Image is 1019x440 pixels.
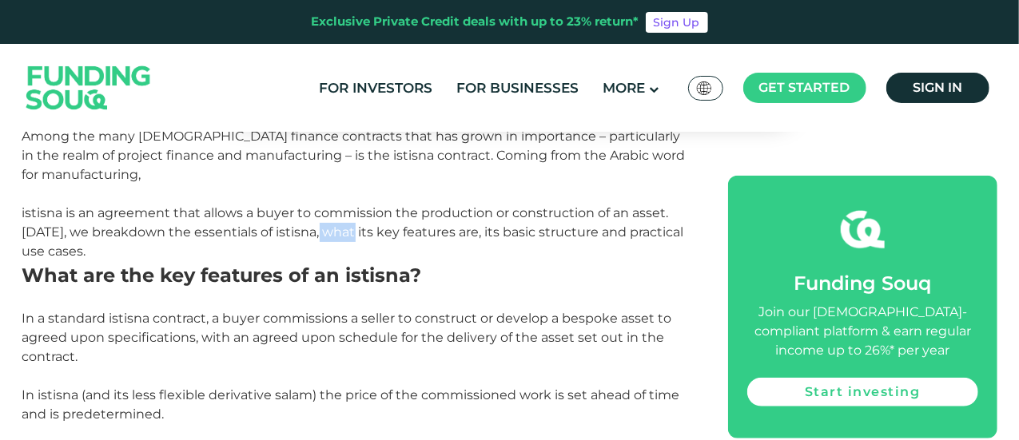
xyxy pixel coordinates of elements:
a: Start investing [747,378,977,406]
span: Sign in [913,80,962,95]
span: Funding Souq [794,272,931,295]
span: More [603,80,645,96]
span: Get started [759,80,850,95]
a: Sign Up [646,12,708,33]
span: istisna is an agreement that allows a buyer to commission the production or construction of an as... [22,205,684,259]
a: Sign in [886,73,989,103]
img: Logo [10,47,167,128]
div: Join our [DEMOGRAPHIC_DATA]-compliant platform & earn regular income up to 26%* per year [747,303,977,360]
a: For Businesses [452,75,583,101]
span: In istisna (and its less flexible derivative salam) the price of the commissioned work is set ahe... [22,387,680,422]
img: SA Flag [697,81,711,95]
img: fsicon [841,208,885,252]
span: In a standard istisna contract, a buyer commissions a seller to construct or develop a bespoke as... [22,311,672,364]
a: For Investors [315,75,436,101]
span: What are the key features of an istisna? [22,264,422,287]
span: Among the many [DEMOGRAPHIC_DATA] finance contracts that has grown in importance – particularly i... [22,129,686,182]
div: Exclusive Private Credit deals with up to 23% return* [312,13,639,31]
